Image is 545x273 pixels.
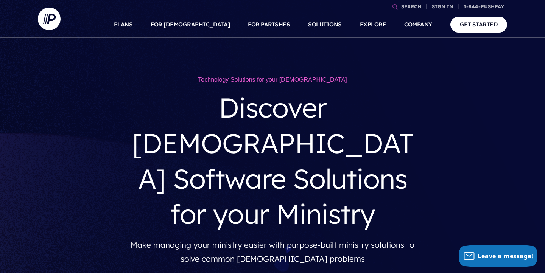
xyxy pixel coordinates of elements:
[450,17,508,32] a: GET STARTED
[248,11,290,38] a: FOR PARISHES
[131,84,414,237] h3: Discover [DEMOGRAPHIC_DATA] Software Solutions for your Ministry
[308,11,342,38] a: SOLUTIONS
[360,11,386,38] a: EXPLORE
[131,238,414,266] p: Make managing your ministry easier with purpose-built ministry solutions to solve common [DEMOGRA...
[404,11,432,38] a: COMPANY
[459,245,537,267] button: Leave a message!
[478,252,534,260] span: Leave a message!
[131,76,414,84] h1: Technology Solutions for your [DEMOGRAPHIC_DATA]
[114,11,133,38] a: PLANS
[151,11,230,38] a: FOR [DEMOGRAPHIC_DATA]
